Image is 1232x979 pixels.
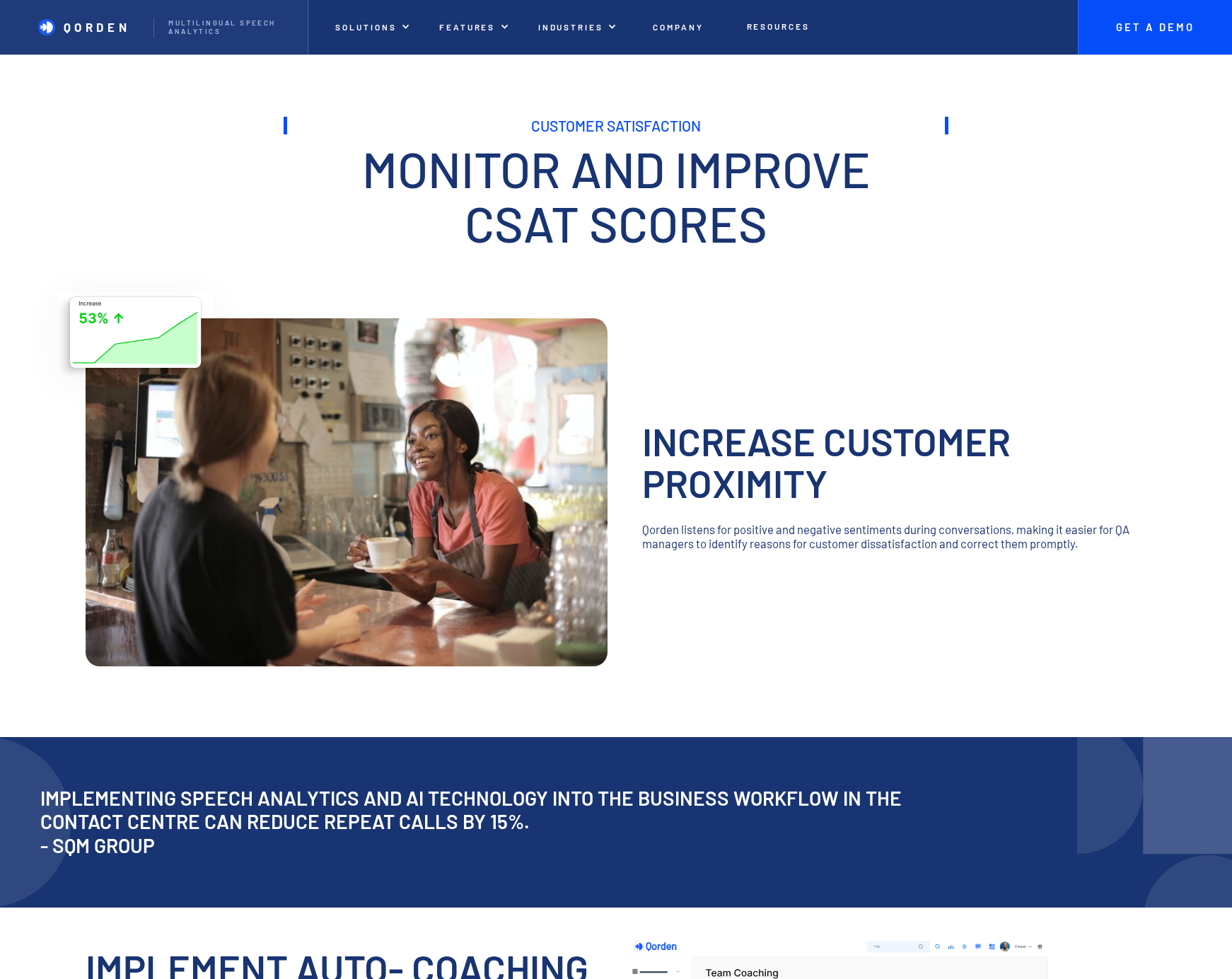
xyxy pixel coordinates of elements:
strong: Implementing speech analytics and AI technology into the business workflow in the contact centre ... [40,786,902,834]
p: Resources [747,21,810,31]
p: QORDEN [64,20,131,34]
h3: Increase customer proximity [642,420,1137,504]
h2: monitor and improve [284,141,948,196]
h2: csat scores [284,196,948,250]
p: Features [439,22,496,32]
h1: Customer Satisfaction [284,117,948,134]
h2: - SQM GROUP [40,787,902,858]
p: Qorden listens for positive and negative sentiments during conversations, making it easier for QA... [642,522,1137,550]
p: Multilingual Speech analytics [168,19,292,36]
p: ‍ [642,551,1137,565]
p: ‍ [642,504,1137,522]
img: Photo [86,318,608,666]
p: Company [653,22,704,32]
img: Photo [57,293,214,377]
p: Industries [538,22,603,32]
p: Solutions [335,22,396,32]
p: Get A Demo [1103,21,1209,34]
